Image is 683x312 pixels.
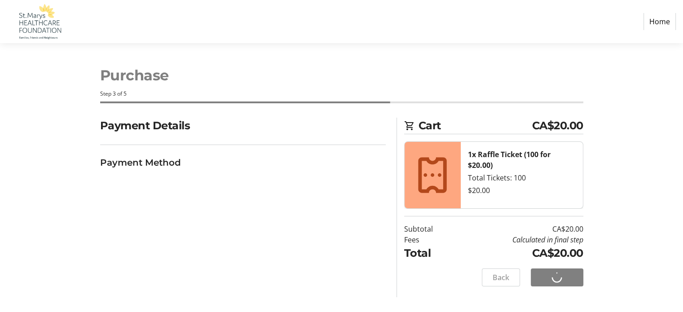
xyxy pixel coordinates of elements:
span: CA$20.00 [532,118,583,134]
td: CA$20.00 [456,224,583,234]
td: CA$20.00 [456,245,583,261]
td: Calculated in final step [456,234,583,245]
span: Cart [419,118,532,134]
a: Home [643,13,676,30]
img: St. Marys Healthcare Foundation's Logo [7,4,71,40]
div: Total Tickets: 100 [468,172,576,183]
h3: Payment Method [100,156,386,169]
td: Subtotal [404,224,456,234]
h2: Payment Details [100,118,386,134]
strong: 1x Raffle Ticket (100 for $20.00) [468,149,551,170]
div: $20.00 [468,185,576,196]
td: Total [404,245,456,261]
div: Step 3 of 5 [100,90,583,98]
h1: Purchase [100,65,583,86]
td: Fees [404,234,456,245]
